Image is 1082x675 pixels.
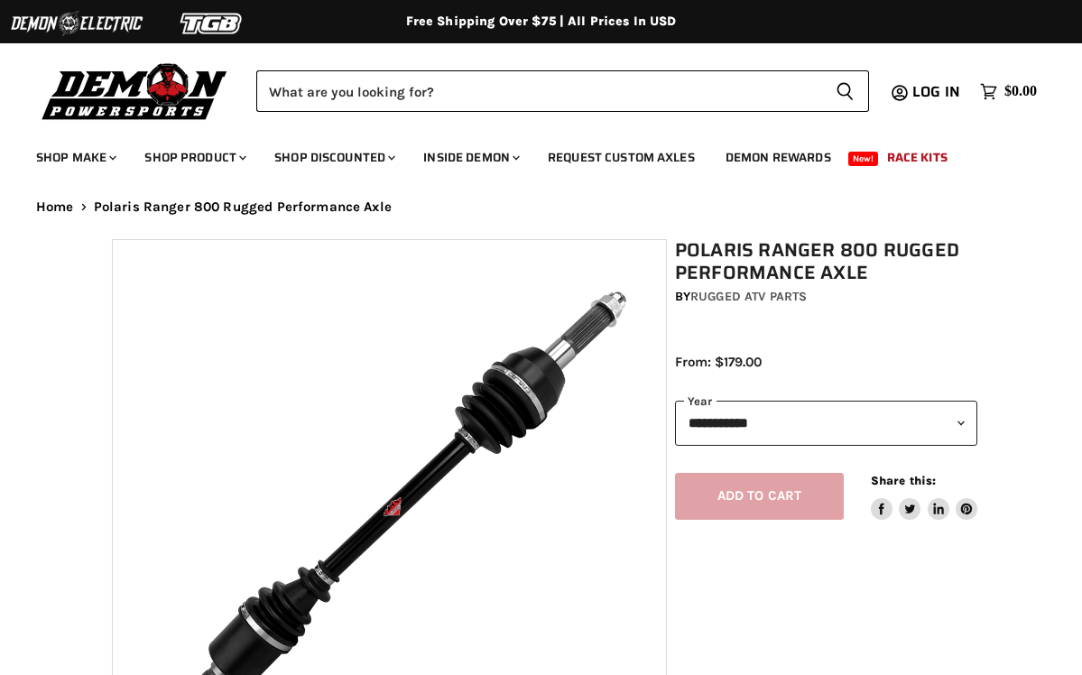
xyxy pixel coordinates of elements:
a: Home [36,199,74,215]
aside: Share this: [871,473,978,521]
a: $0.00 [971,79,1046,105]
a: Request Custom Axles [534,139,708,176]
img: Demon Electric Logo 2 [9,6,144,41]
span: Log in [912,80,960,103]
span: From: $179.00 [675,354,762,370]
a: Log in [904,84,971,100]
span: Polaris Ranger 800 Rugged Performance Axle [94,199,392,215]
a: Race Kits [874,139,961,176]
a: Shop Discounted [261,139,406,176]
span: $0.00 [1004,83,1037,100]
a: Inside Demon [410,139,531,176]
a: Shop Make [23,139,127,176]
div: by [675,287,978,307]
button: Search [821,70,869,112]
span: Share this: [871,474,936,487]
a: Rugged ATV Parts [690,289,807,304]
a: Shop Product [131,139,257,176]
form: Product [256,70,869,112]
img: TGB Logo 2 [144,6,280,41]
img: Demon Powersports [36,59,234,123]
a: Demon Rewards [712,139,845,176]
input: Search [256,70,821,112]
h1: Polaris Ranger 800 Rugged Performance Axle [675,239,978,284]
span: New! [848,152,879,166]
select: year [675,401,978,445]
ul: Main menu [23,132,1032,176]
